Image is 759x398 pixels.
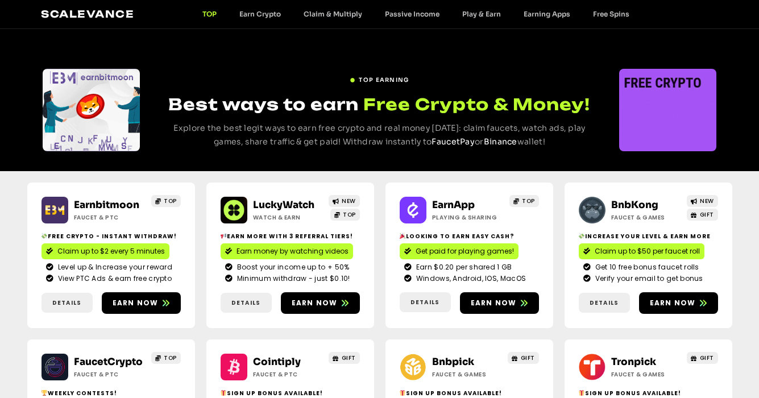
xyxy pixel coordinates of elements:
[432,199,475,211] a: EarnApp
[281,292,360,314] a: Earn now
[228,10,292,18] a: Earn Crypto
[611,213,682,222] h2: Faucet & Games
[231,298,260,307] span: Details
[400,243,519,259] a: Get paid for playing games!
[416,246,514,256] span: Get paid for playing games!
[687,352,718,364] a: GIFT
[168,94,359,114] span: Best ways to earn
[253,356,301,368] a: Cointiply
[42,293,93,313] a: Details
[579,389,718,397] h2: Sign Up Bonus Available!
[512,10,582,18] a: Earning Apps
[611,356,656,368] a: Tronpick
[700,197,714,205] span: NEW
[700,210,714,219] span: GIFT
[221,389,360,397] h2: Sign up bonus available!
[221,233,226,239] img: 📢
[42,243,169,259] a: Claim up to $2 every 5 minutes
[374,10,451,18] a: Passive Income
[234,262,350,272] span: Boost your income up to + 50%
[221,293,272,313] a: Details
[413,262,512,272] span: Earn $0.20 per shared 1 GB
[74,356,143,368] a: FaucetCrypto
[42,232,181,241] h2: Free crypto - Instant withdraw!
[151,195,181,207] a: TOP
[400,232,539,241] h2: Looking to Earn Easy Cash?
[74,213,145,222] h2: Faucet & PTC
[521,354,535,362] span: GIFT
[592,262,699,272] span: Get 10 free bonus faucet rolls
[579,233,584,239] img: 💸
[164,354,177,362] span: TOP
[329,195,360,207] a: NEW
[164,197,177,205] span: TOP
[400,233,405,239] img: 🎉
[350,71,409,84] a: TOP EARNING
[432,136,475,147] a: FaucetPay
[102,292,181,314] a: Earn now
[579,293,630,313] a: Details
[113,298,159,308] span: Earn now
[234,273,350,284] span: Minimum withdraw - just $0.10!
[432,356,474,368] a: Bnbpick
[611,370,682,379] h2: Faucet & Games
[221,232,360,241] h2: Earn more with 3 referral Tiers!
[619,69,716,151] div: Slides
[42,389,181,397] h2: Weekly contests!
[221,390,226,396] img: 🎁
[253,213,324,222] h2: Watch & Earn
[41,8,134,20] a: Scalevance
[221,243,353,259] a: Earn money by watching videos
[329,352,360,364] a: GIFT
[292,10,374,18] a: Claim & Multiply
[595,246,700,256] span: Claim up to $50 per faucet roll
[74,370,145,379] h2: Faucet & PTC
[508,352,539,364] a: GIFT
[592,273,703,284] span: Verify your email to get bonus
[400,389,539,397] h2: Sign Up Bonus Available!
[687,209,718,221] a: GIFT
[579,390,584,396] img: 🎁
[343,210,356,219] span: TOP
[579,243,704,259] a: Claim up to $50 per faucet roll
[650,298,696,308] span: Earn now
[400,292,451,312] a: Details
[43,69,140,151] div: Slides
[55,273,172,284] span: View PTC Ads & earn free crypto
[590,298,619,307] span: Details
[151,352,181,364] a: TOP
[700,354,714,362] span: GIFT
[42,390,47,396] img: 🏆
[57,246,165,256] span: Claim up to $2 every 5 minutes
[582,10,641,18] a: Free Spins
[410,298,439,306] span: Details
[687,195,718,207] a: NEW
[359,76,409,84] span: TOP EARNING
[509,195,539,207] a: TOP
[471,298,517,308] span: Earn now
[191,10,228,18] a: TOP
[400,390,405,396] img: 🎁
[579,232,718,241] h2: Increase your level & earn more
[292,298,338,308] span: Earn now
[460,292,539,314] a: Earn now
[413,273,526,284] span: Windows, Android, IOS, MacOS
[161,122,598,149] p: Explore the best legit ways to earn free crypto and real money [DATE]: claim faucets, watch ads, ...
[611,199,658,211] a: BnbKong
[432,213,503,222] h2: Playing & Sharing
[451,10,512,18] a: Play & Earn
[253,199,314,211] a: LuckyWatch
[191,10,641,18] nav: Menu
[342,197,356,205] span: NEW
[52,298,81,307] span: Details
[522,197,535,205] span: TOP
[432,370,503,379] h2: Faucet & Games
[639,292,718,314] a: Earn now
[42,233,47,239] img: 💸
[342,354,356,362] span: GIFT
[484,136,517,147] a: Binance
[253,370,324,379] h2: Faucet & PTC
[55,262,172,272] span: Level up & Increase your reward
[237,246,349,256] span: Earn money by watching videos
[363,93,590,115] span: Free Crypto & Money!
